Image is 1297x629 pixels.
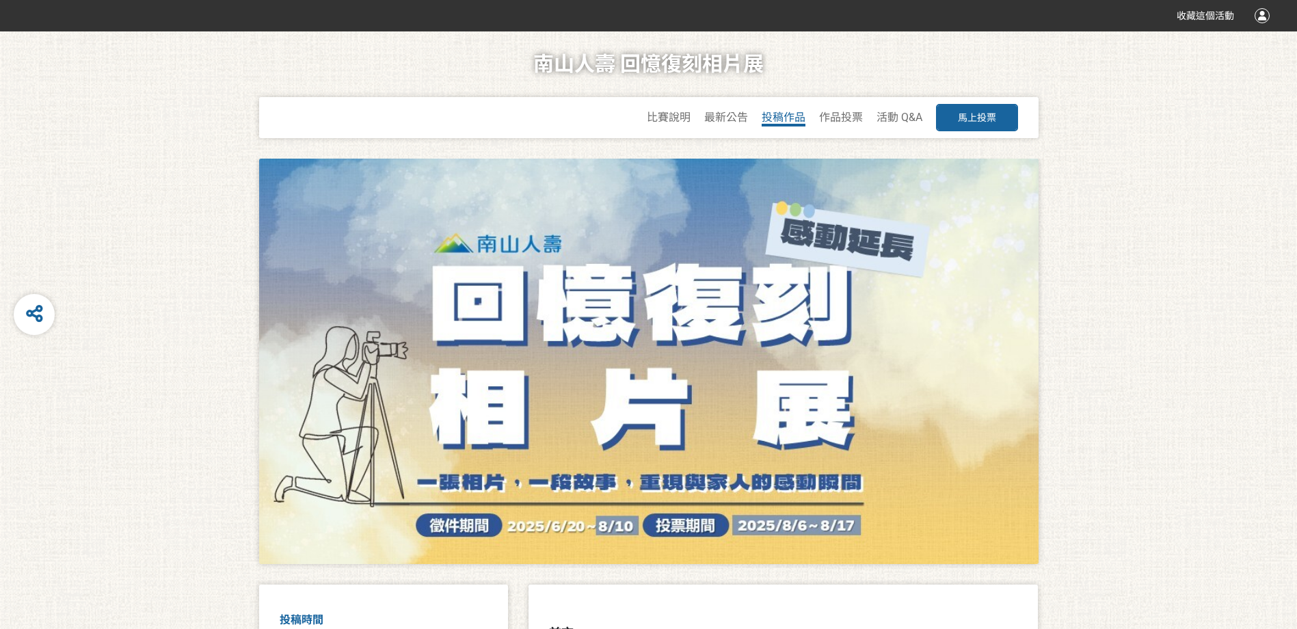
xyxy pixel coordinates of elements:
h1: 南山人壽 回憶復刻相片展 [533,31,764,97]
span: 投稿時間 [280,613,323,626]
span: 收藏這個活動 [1177,10,1234,21]
a: 投稿作品 [762,111,805,126]
a: 比賽說明 [647,111,691,124]
span: 投稿作品 [762,111,805,124]
button: 馬上投票 [936,104,1018,131]
span: 馬上投票 [958,112,996,123]
a: 活動 Q&A [877,111,922,124]
a: 作品投票 [819,111,863,124]
a: 最新公告 [704,111,748,124]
